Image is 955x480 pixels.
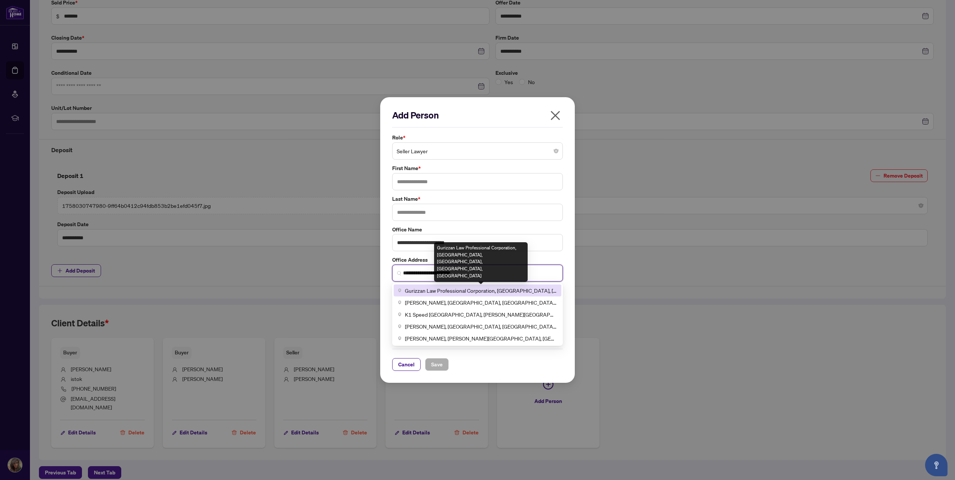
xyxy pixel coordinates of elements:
[392,133,563,142] label: Role
[392,164,563,172] label: First Name
[405,322,557,330] span: [PERSON_NAME], [GEOGRAPHIC_DATA], [GEOGRAPHIC_DATA], [GEOGRAPHIC_DATA], [GEOGRAPHIC_DATA], [GEOGR...
[434,242,528,282] div: Gurizzan Law Professional Corporation, [GEOGRAPHIC_DATA], [GEOGRAPHIC_DATA], [GEOGRAPHIC_DATA], [...
[405,334,557,342] span: [PERSON_NAME], [PERSON_NAME][GEOGRAPHIC_DATA], [GEOGRAPHIC_DATA], [GEOGRAPHIC_DATA], [GEOGRAPHIC_...
[392,256,563,264] label: Office Address
[397,144,558,158] span: Seller Lawyer
[392,225,563,234] label: Office Name
[405,286,557,295] span: Gurizzan Law Professional Corporation, [GEOGRAPHIC_DATA], [GEOGRAPHIC_DATA], [GEOGRAPHIC_DATA], [...
[405,298,557,307] span: [PERSON_NAME], [GEOGRAPHIC_DATA], [GEOGRAPHIC_DATA], [GEOGRAPHIC_DATA], [GEOGRAPHIC_DATA], [GEOGR...
[549,110,561,121] span: close
[392,109,563,121] h2: Add Person
[925,454,948,476] button: Open asap
[405,310,557,319] span: K1 Speed [GEOGRAPHIC_DATA], [PERSON_NAME][GEOGRAPHIC_DATA], [GEOGRAPHIC_DATA], [GEOGRAPHIC_DATA]
[397,271,402,276] img: search_icon
[425,358,449,371] button: Save
[392,195,563,203] label: Last Name
[392,358,421,371] button: Cancel
[398,359,415,370] span: Cancel
[554,149,558,153] span: close-circle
